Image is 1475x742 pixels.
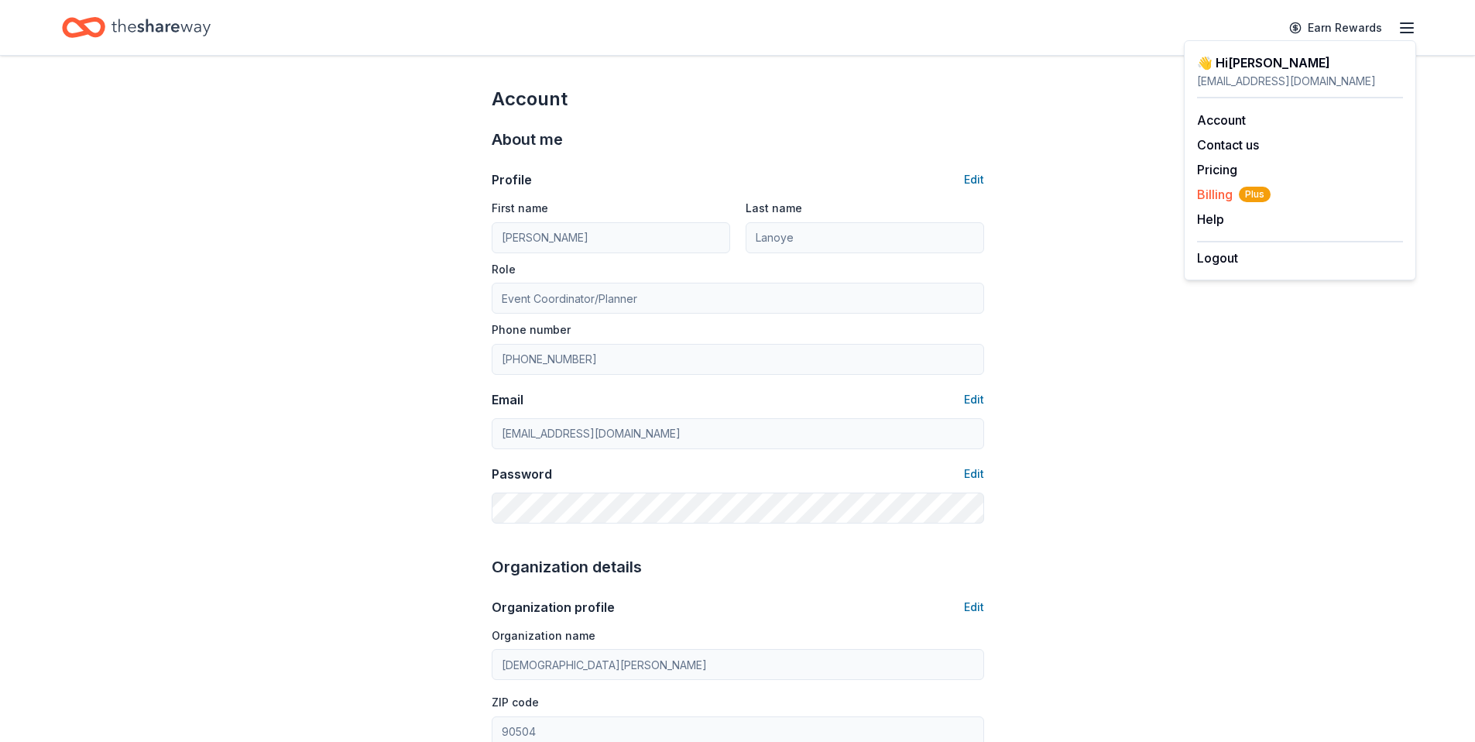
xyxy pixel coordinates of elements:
[964,465,984,483] button: Edit
[492,598,615,617] div: Organization profile
[1197,210,1224,228] button: Help
[492,628,595,644] label: Organization name
[746,201,802,216] label: Last name
[1197,249,1238,267] button: Logout
[1197,53,1403,72] div: 👋 Hi [PERSON_NAME]
[1197,136,1259,154] button: Contact us
[964,170,984,189] button: Edit
[492,87,984,112] div: Account
[492,262,516,277] label: Role
[492,322,571,338] label: Phone number
[1239,187,1271,202] span: Plus
[492,127,984,152] div: About me
[492,170,532,189] div: Profile
[1197,72,1403,91] div: [EMAIL_ADDRESS][DOMAIN_NAME]
[1280,14,1391,42] a: Earn Rewards
[492,695,539,710] label: ZIP code
[492,390,523,409] div: Email
[964,598,984,617] button: Edit
[492,555,984,579] div: Organization details
[1197,185,1271,204] span: Billing
[1197,185,1271,204] button: BillingPlus
[964,390,984,409] button: Edit
[62,9,211,46] a: Home
[492,201,548,216] label: First name
[1197,112,1246,128] a: Account
[1197,162,1237,177] a: Pricing
[492,465,552,483] div: Password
